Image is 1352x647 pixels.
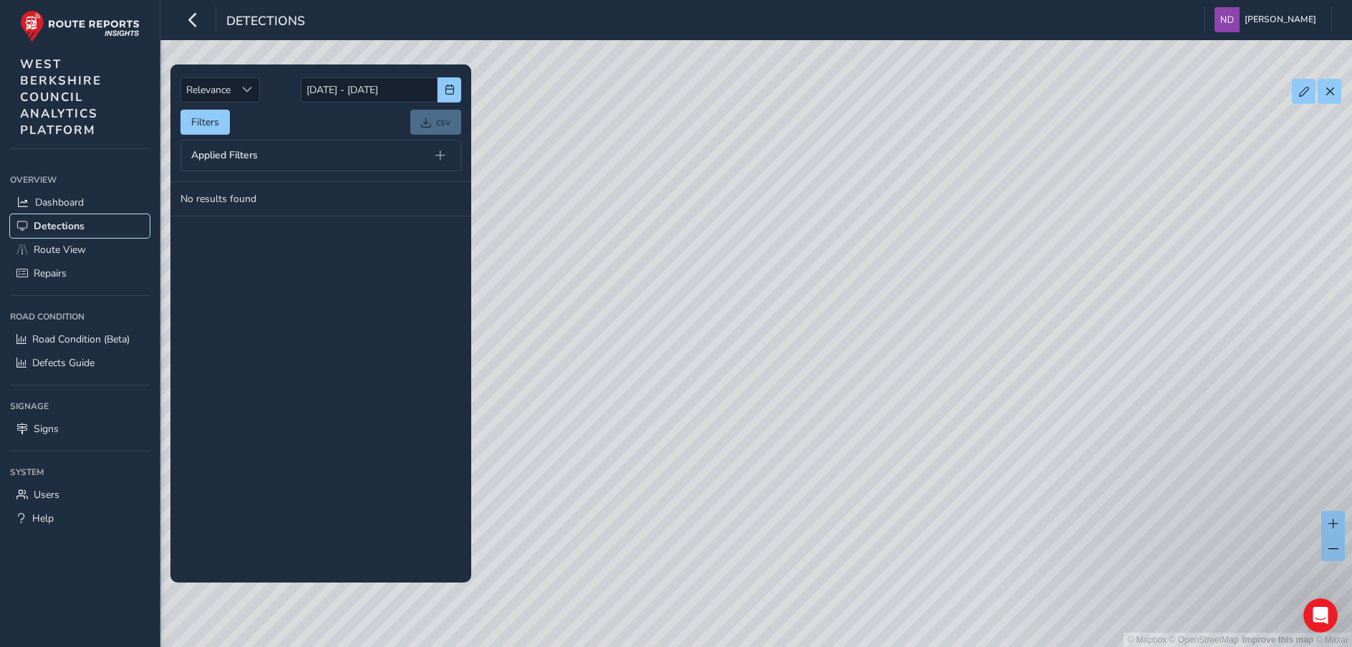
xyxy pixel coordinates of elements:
[181,78,236,102] span: Relevance
[34,422,59,436] span: Signs
[34,488,59,502] span: Users
[20,56,102,138] span: WEST BERKSHIRE COUNCIL ANALYTICS PLATFORM
[226,12,305,32] span: Detections
[1245,7,1316,32] span: [PERSON_NAME]
[10,417,150,441] a: Signs
[170,182,471,216] td: No results found
[10,191,150,214] a: Dashboard
[10,262,150,285] a: Repairs
[410,110,461,135] a: csv
[10,214,150,238] a: Detections
[1303,598,1338,633] iframe: Intercom live chat
[10,507,150,530] a: Help
[1215,7,1321,32] button: [PERSON_NAME]
[35,196,84,209] span: Dashboard
[10,238,150,262] a: Route View
[32,512,54,525] span: Help
[1215,7,1240,32] img: diamond-layout
[10,461,150,483] div: System
[20,10,140,42] img: rr logo
[10,396,150,417] div: Signage
[34,243,86,257] span: Route View
[32,332,130,346] span: Road Condition (Beta)
[236,78,259,102] div: Sort by Date
[10,483,150,507] a: Users
[180,110,230,135] button: Filters
[32,356,95,370] span: Defects Guide
[10,169,150,191] div: Overview
[10,306,150,327] div: Road Condition
[191,150,258,160] span: Applied Filters
[34,267,67,280] span: Repairs
[34,219,84,233] span: Detections
[10,327,150,351] a: Road Condition (Beta)
[10,351,150,375] a: Defects Guide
